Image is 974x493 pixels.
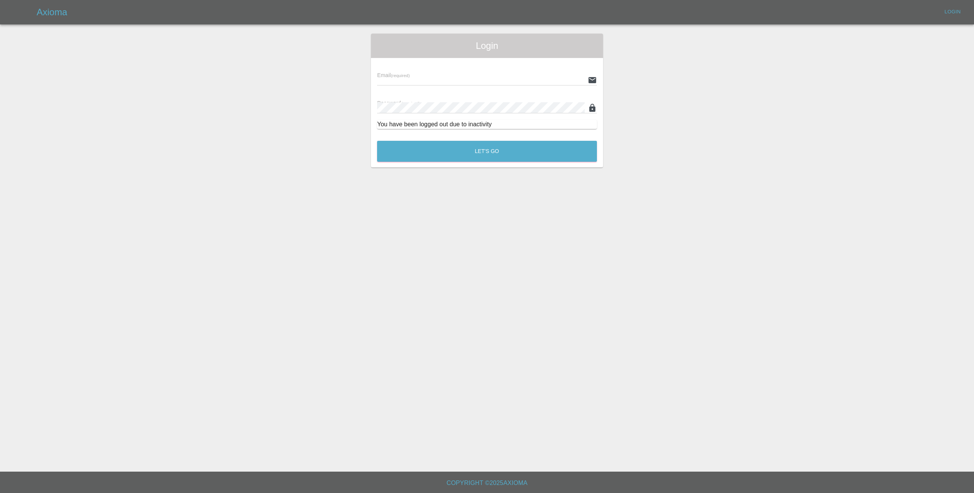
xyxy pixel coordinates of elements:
[940,6,965,18] a: Login
[401,101,420,106] small: (required)
[377,72,410,78] span: Email
[391,73,410,78] small: (required)
[377,40,597,52] span: Login
[377,120,597,129] div: You have been logged out due to inactivity
[377,141,597,162] button: Let's Go
[6,478,968,488] h6: Copyright © 2025 Axioma
[377,100,420,106] span: Password
[37,6,67,18] h5: Axioma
